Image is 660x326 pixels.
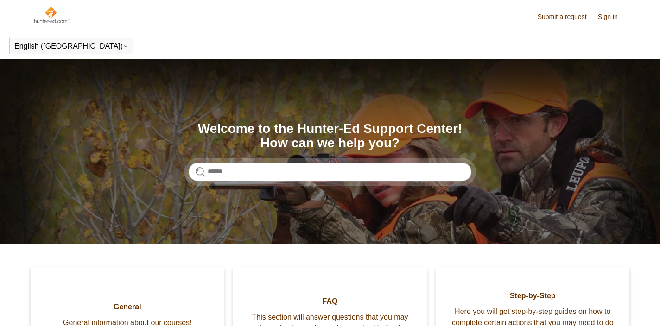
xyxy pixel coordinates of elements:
span: Step-by-Step [450,290,616,301]
span: General [44,301,210,313]
input: Search [189,163,471,181]
h1: Welcome to the Hunter-Ed Support Center! How can we help you? [189,122,471,150]
button: English ([GEOGRAPHIC_DATA]) [14,42,128,50]
a: Submit a request [538,12,596,22]
img: Hunter-Ed Help Center home page [33,6,70,24]
span: FAQ [247,296,412,307]
div: Chat Support [600,295,654,319]
a: Sign in [598,12,627,22]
